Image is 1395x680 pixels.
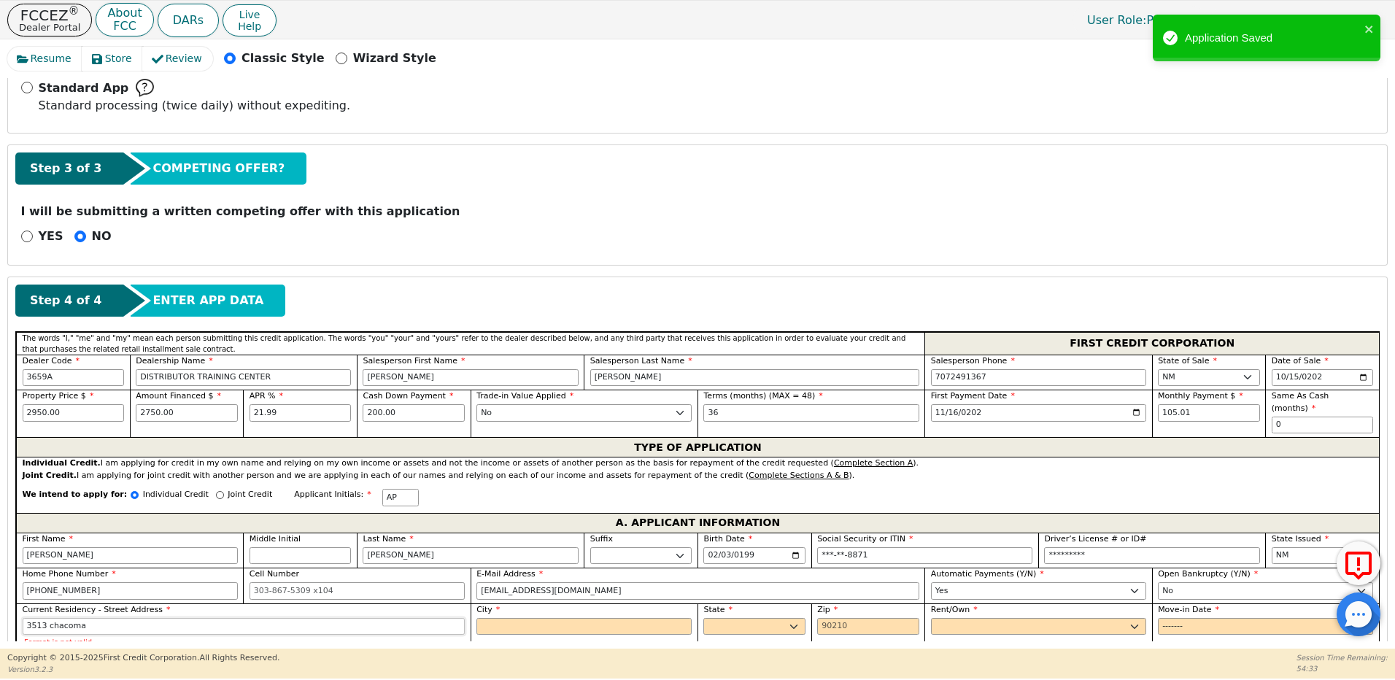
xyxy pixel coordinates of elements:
[1070,334,1234,353] span: FIRST CREDIT CORPORATION
[476,391,573,401] span: Trade-in Value Applied
[1272,356,1329,366] span: Date of Sale
[69,4,80,18] sup: ®
[238,9,261,20] span: Live
[1158,391,1243,401] span: Monthly Payment $
[7,47,82,71] button: Resume
[250,391,283,401] span: APR %
[1297,652,1388,663] p: Session Time Remaining:
[228,489,272,501] p: Joint Credit
[931,569,1044,579] span: Automatic Payments (Y/N)
[223,4,277,36] button: LiveHelp
[703,534,752,544] span: Birth Date
[817,618,919,635] input: 90210
[1272,534,1329,544] span: State Issued
[107,7,142,19] p: About
[23,457,1374,470] div: I am applying for credit in my own name and relying on my own income or assets and not the income...
[363,534,413,544] span: Last Name
[30,292,101,309] span: Step 4 of 4
[199,653,279,662] span: All Rights Reserved.
[105,51,132,66] span: Store
[7,4,92,36] button: FCCEZ®Dealer Portal
[158,4,219,37] button: DARs
[703,547,805,565] input: YYYY-MM-DD
[703,605,733,614] span: State
[1272,369,1374,387] input: YYYY-MM-DD
[31,51,72,66] span: Resume
[749,471,849,480] u: Complete Sections A & B
[1158,569,1258,579] span: Open Bankruptcy (Y/N)
[1297,663,1388,674] p: 54:33
[703,391,815,401] span: Terms (months) (MAX = 48)
[136,356,213,366] span: Dealership Name
[39,98,351,112] span: Standard processing (twice daily) without expediting.
[23,582,238,600] input: 303-867-5309 x104
[7,652,279,665] p: Copyright © 2015- 2025 First Credit Corporation.
[931,369,1146,387] input: 303-867-5309 x104
[476,605,500,614] span: City
[82,47,143,71] button: Store
[363,356,465,366] span: Salesperson First Name
[1272,391,1329,413] span: Same As Cash (months)
[817,605,838,614] span: Zip
[152,160,285,177] span: COMPETING OFFER?
[931,605,978,614] span: Rent/Own
[931,356,1015,366] span: Salesperson Phone
[294,490,371,499] span: Applicant Initials:
[1087,13,1146,27] span: User Role :
[19,8,80,23] p: FCCEZ
[23,458,101,468] strong: Individual Credit.
[21,203,1375,220] p: I will be submitting a written competing offer with this application
[143,489,209,501] p: Individual Credit
[23,534,74,544] span: First Name
[1158,356,1217,366] span: State of Sale
[24,638,463,646] p: Format is not valid
[23,356,80,366] span: Dealer Code
[931,404,1146,422] input: YYYY-MM-DD
[1185,30,1360,47] div: Application Saved
[92,228,112,245] p: NO
[363,391,453,401] span: Cash Down Payment
[590,356,692,366] span: Salesperson Last Name
[817,534,913,544] span: Social Security or ITIN
[1073,6,1206,34] p: Primary
[39,228,63,245] p: YES
[250,582,465,600] input: 303-867-5309 x104
[30,160,101,177] span: Step 3 of 3
[476,569,543,579] span: E-Mail Address
[23,489,128,513] span: We intend to apply for:
[931,391,1015,401] span: First Payment Date
[136,79,154,97] img: Help Bubble
[353,50,436,67] p: Wizard Style
[590,534,613,544] span: Suffix
[16,332,924,355] div: The words "I," "me" and "my" mean each person submitting this credit application. The words "you"...
[241,50,325,67] p: Classic Style
[23,605,171,614] span: Current Residency - Street Address
[142,47,213,71] button: Review
[834,458,913,468] u: Complete Section A
[250,569,299,579] span: Cell Number
[1210,9,1388,31] button: 3659A:[PERSON_NAME]
[96,3,153,37] button: AboutFCC
[1158,404,1260,422] input: Hint: 105.01
[1044,534,1146,544] span: Driver’s License # or ID#
[1073,6,1206,34] a: User Role:Primary
[1337,541,1380,585] button: Report Error to FCC
[238,20,261,32] span: Help
[166,51,202,66] span: Review
[250,534,301,544] span: Middle Initial
[1364,20,1375,37] button: close
[136,391,221,401] span: Amount Financed $
[23,471,77,480] strong: Joint Credit.
[7,664,279,675] p: Version 3.2.3
[1272,417,1374,434] input: 0
[23,470,1374,482] div: I am applying for joint credit with another person and we are applying in each of our names and r...
[817,547,1032,565] input: 000-00-0000
[152,292,263,309] span: ENTER APP DATA
[107,20,142,32] p: FCC
[1158,605,1219,614] span: Move-in Date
